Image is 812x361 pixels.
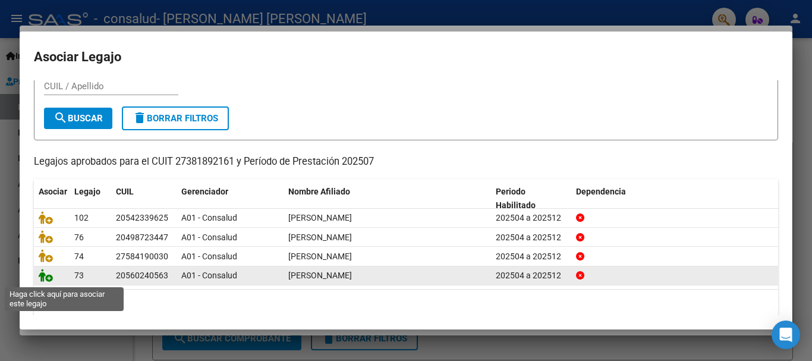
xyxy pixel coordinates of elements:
span: Dependencia [576,187,626,196]
span: CUIL [116,187,134,196]
div: 202504 a 202512 [496,231,566,244]
div: 202504 a 202512 [496,211,566,225]
datatable-header-cell: Dependencia [571,179,779,218]
datatable-header-cell: CUIL [111,179,177,218]
span: DUARTE MATIAS BENJAMIN [288,213,352,222]
p: Legajos aprobados para el CUIT 27381892161 y Período de Prestación 202507 [34,155,778,169]
span: ASUNCION FABRIZIO DYLAN [288,271,352,280]
span: 76 [74,233,84,242]
span: A01 - Consalud [181,271,237,280]
span: Legajo [74,187,100,196]
datatable-header-cell: Gerenciador [177,179,284,218]
span: 102 [74,213,89,222]
div: 20498723447 [116,231,168,244]
span: Nombre Afiliado [288,187,350,196]
datatable-header-cell: Legajo [70,179,111,218]
span: Gerenciador [181,187,228,196]
datatable-header-cell: Periodo Habilitado [491,179,571,218]
span: ASUNCION BENICCIO RAFAEL [288,252,352,261]
button: Buscar [44,108,112,129]
datatable-header-cell: Nombre Afiliado [284,179,491,218]
span: 73 [74,271,84,280]
span: 74 [74,252,84,261]
span: Periodo Habilitado [496,187,536,210]
span: Asociar [39,187,67,196]
div: Open Intercom Messenger [772,321,800,349]
span: A01 - Consalud [181,252,237,261]
h2: Asociar Legajo [34,46,778,68]
mat-icon: delete [133,111,147,125]
span: Buscar [53,113,103,124]
button: Borrar Filtros [122,106,229,130]
mat-icon: search [53,111,68,125]
div: 27584190030 [116,250,168,263]
span: A01 - Consalud [181,233,237,242]
datatable-header-cell: Asociar [34,179,70,218]
div: 20542339625 [116,211,168,225]
div: 20560240563 [116,269,168,282]
span: ASUNCION FRANCO ANDRES [288,233,352,242]
div: 202504 a 202512 [496,250,566,263]
span: Borrar Filtros [133,113,218,124]
div: 202504 a 202512 [496,269,566,282]
div: 4 registros [34,290,778,319]
span: A01 - Consalud [181,213,237,222]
